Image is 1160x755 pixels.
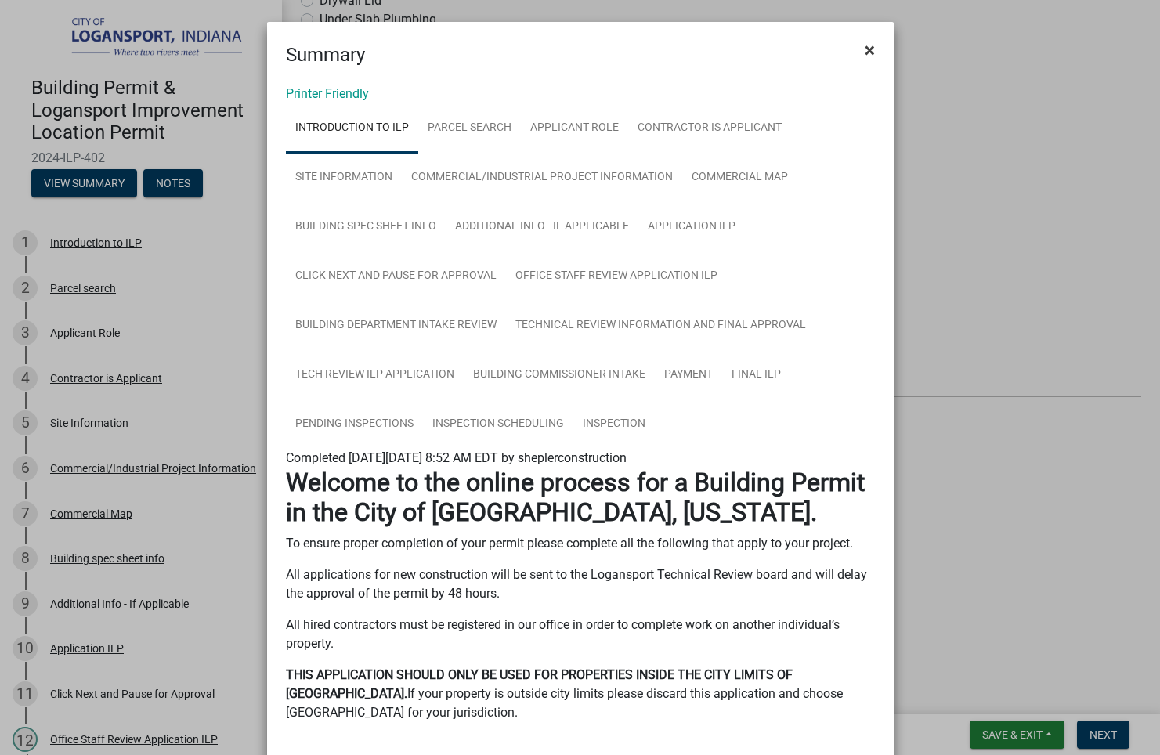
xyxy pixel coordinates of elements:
[286,450,627,465] span: Completed [DATE][DATE] 8:52 AM EDT by sheplerconstruction
[402,153,682,203] a: Commercial/Industrial Project Information
[286,565,875,603] p: All applications for new construction will be sent to the Logansport Technical Review board and w...
[464,350,655,400] a: Building Commissioner intake
[506,301,815,351] a: Technical Review Information and Final Approval
[418,103,521,154] a: Parcel search
[521,103,628,154] a: Applicant Role
[852,28,887,72] button: Close
[286,153,402,203] a: Site Information
[722,350,790,400] a: FINAL ILP
[286,251,506,302] a: Click Next and Pause for Approval
[628,103,791,154] a: Contractor is Applicant
[286,350,464,400] a: Tech review ILP Application
[423,399,573,450] a: Inspection Scheduling
[286,41,365,69] h4: Summary
[286,103,418,154] a: Introduction to ILP
[506,251,727,302] a: Office Staff Review Application ILP
[286,202,446,252] a: Building spec sheet info
[286,399,423,450] a: Pending Inspections
[286,468,865,527] strong: Welcome to the online process for a Building Permit in the City of [GEOGRAPHIC_DATA], [US_STATE].
[286,86,369,101] a: Printer Friendly
[655,350,722,400] a: Payment
[286,534,875,553] p: To ensure proper completion of your permit please complete all the following that apply to your p...
[638,202,745,252] a: Application ILP
[286,666,875,722] p: If your property is outside city limits please discard this application and choose [GEOGRAPHIC_DA...
[446,202,638,252] a: Additional Info - If Applicable
[286,667,793,701] strong: THIS APPLICATION SHOULD ONLY BE USED FOR PROPERTIES INSIDE THE CITY LIMITS OF [GEOGRAPHIC_DATA].
[286,616,875,653] p: All hired contractors must be registered in our office in order to complete work on another indiv...
[865,39,875,61] span: ×
[573,399,655,450] a: Inspection
[682,153,797,203] a: Commercial Map
[286,301,506,351] a: Building Department Intake Review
